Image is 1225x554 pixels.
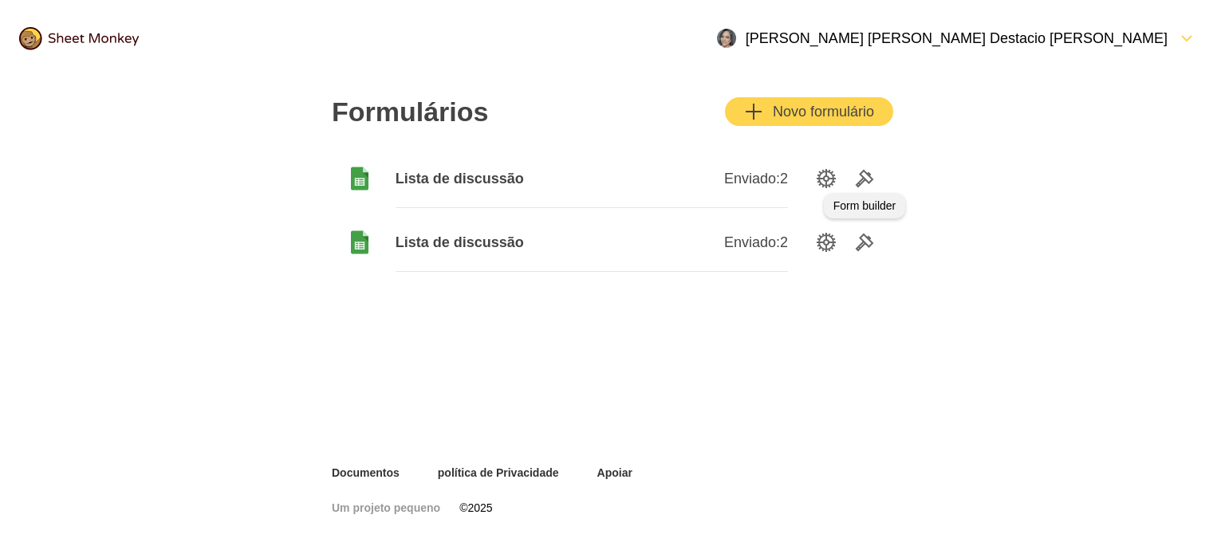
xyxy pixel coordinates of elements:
font: Enviado: [724,171,780,187]
font: © [459,501,467,514]
font: Lista de discussão [396,234,524,250]
svg: FormDown [1177,29,1196,48]
svg: Ferramentas [855,169,874,188]
font: 2025 [467,501,492,514]
svg: Ferramentas [855,233,874,252]
button: AdicionarNovo formulário [725,97,893,126]
font: Formulários [332,96,488,127]
font: Documentos [332,466,400,479]
font: Um projeto pequeno [332,501,440,514]
font: Lista de discussão [396,171,524,187]
svg: Opções de configuração [817,169,836,188]
svg: Adicionar [744,102,763,121]
font: 2 [780,234,788,250]
button: Abrir Menu [707,19,1206,57]
a: política de Privacidade [438,465,559,481]
font: Enviado: [724,234,780,250]
font: Apoiar [597,466,632,479]
font: [PERSON_NAME] [PERSON_NAME] Destacio [PERSON_NAME] [746,30,1168,46]
div: Form builder [824,193,906,218]
a: Documentos [332,465,400,481]
font: Novo formulário [773,104,874,120]
font: 2 [780,171,788,187]
svg: Opções de configuração [817,233,836,252]
a: Um projeto pequeno [332,500,440,516]
font: política de Privacidade [438,466,559,479]
img: logo@2x.png [19,27,139,50]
